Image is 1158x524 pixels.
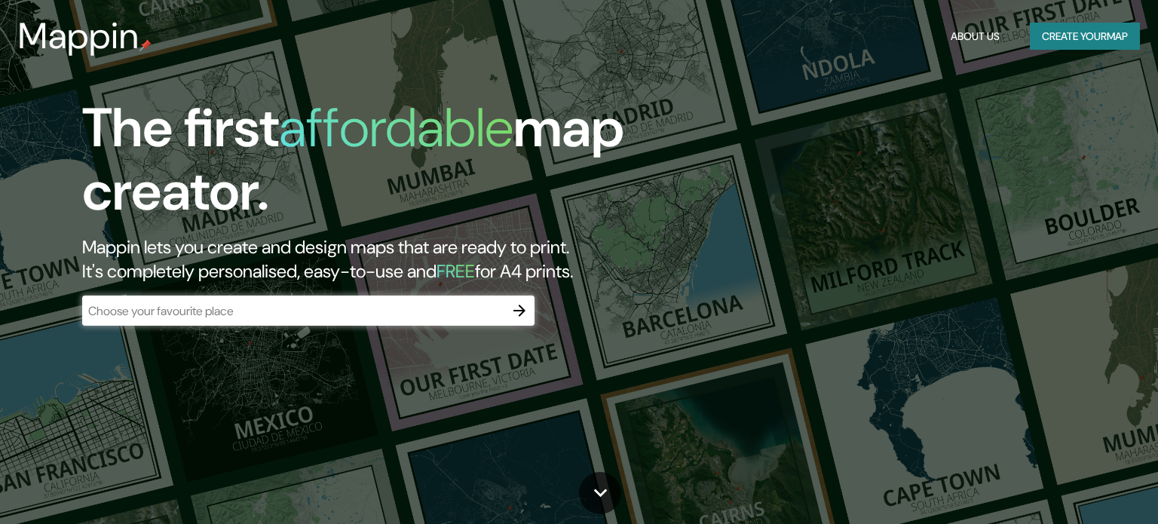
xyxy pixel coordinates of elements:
button: Create yourmap [1030,23,1140,51]
iframe: Help widget launcher [1024,465,1141,507]
button: About Us [945,23,1006,51]
h2: Mappin lets you create and design maps that are ready to print. It's completely personalised, eas... [82,235,661,283]
h3: Mappin [18,15,139,57]
h1: The first map creator. [82,97,661,235]
input: Choose your favourite place [82,302,504,320]
h5: FREE [437,259,475,283]
img: mappin-pin [139,39,152,51]
h1: affordable [279,93,513,163]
